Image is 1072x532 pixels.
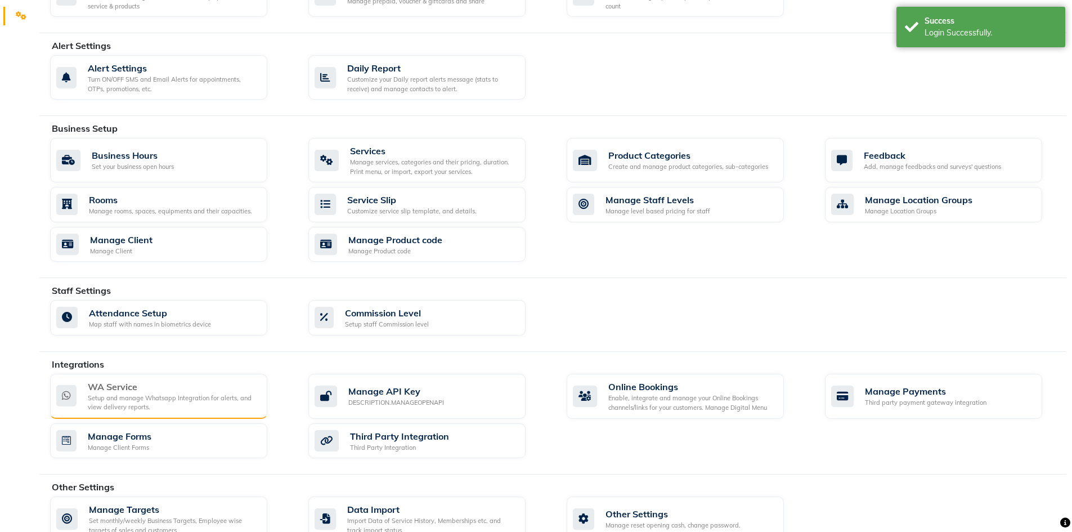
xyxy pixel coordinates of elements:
[864,162,1001,172] div: Add, manage feedbacks and surveys' questions
[350,443,449,453] div: Third Party Integration
[90,247,152,256] div: Manage Client
[608,149,768,162] div: Product Categories
[347,61,517,75] div: Daily Report
[865,385,986,398] div: Manage Payments
[350,158,517,176] div: Manage services, categories and their pricing, duration. Print menu, or import, export your servi...
[50,300,291,336] a: Attendance SetupMap staff with names in biometrics device
[308,227,550,262] a: Manage Product codeManage Product code
[925,27,1057,39] div: Login Successfully.
[605,521,741,530] div: Manage reset opening cash, change password.
[308,300,550,336] a: Commission LevelSetup staff Commission level
[89,207,252,216] div: Manage rooms, spaces, equipments and their capacities.
[92,162,174,172] div: Set your business open hours
[89,193,252,207] div: Rooms
[92,149,174,162] div: Business Hours
[50,227,291,262] a: Manage ClientManage Client
[865,193,972,207] div: Manage Location Groups
[50,55,291,100] a: Alert SettingsTurn ON/OFF SMS and Email Alerts for appointments, OTPs, promotions, etc.
[88,75,258,93] div: Turn ON/OFF SMS and Email Alerts for appointments, OTPs, promotions, etc.
[89,320,211,329] div: Map staff with names in biometrics device
[347,503,517,516] div: Data Import
[88,443,151,453] div: Manage Client Forms
[89,306,211,320] div: Attendance Setup
[345,320,429,329] div: Setup staff Commission level
[350,144,517,158] div: Services
[825,138,1066,182] a: FeedbackAdd, manage feedbacks and surveys' questions
[88,430,151,443] div: Manage Forms
[348,385,444,398] div: Manage API Key
[605,207,710,216] div: Manage level based pricing for staff
[308,423,550,459] a: Third Party IntegrationThird Party Integration
[308,374,550,419] a: Manage API KeyDESCRIPTION.MANAGEOPENAPI
[50,187,291,222] a: RoomsManage rooms, spaces, equipments and their capacities.
[925,15,1057,27] div: Success
[865,207,972,216] div: Manage Location Groups
[348,233,442,247] div: Manage Product code
[605,507,741,521] div: Other Settings
[88,61,258,75] div: Alert Settings
[825,374,1066,419] a: Manage PaymentsThird party payment gateway integration
[605,193,710,207] div: Manage Staff Levels
[608,162,768,172] div: Create and manage product categories, sub-categories
[345,306,429,320] div: Commission Level
[308,55,550,100] a: Daily ReportCustomize your Daily report alerts message (stats to receive) and manage contacts to ...
[308,138,550,182] a: ServicesManage services, categories and their pricing, duration. Print menu, or import, export yo...
[347,193,477,207] div: Service Slip
[348,398,444,408] div: DESCRIPTION.MANAGEOPENAPI
[347,207,477,216] div: Customize service slip template, and details.
[308,187,550,222] a: Service SlipCustomize service slip template, and details.
[350,430,449,443] div: Third Party Integration
[865,398,986,408] div: Third party payment gateway integration
[50,138,291,182] a: Business HoursSet your business open hours
[864,149,1001,162] div: Feedback
[89,503,258,516] div: Manage Targets
[90,233,152,247] div: Manage Client
[608,394,775,412] div: Enable, integrate and manage your Online Bookings channels/links for your customers. Manage Digit...
[825,187,1066,222] a: Manage Location GroupsManage Location Groups
[348,247,442,256] div: Manage Product code
[567,138,808,182] a: Product CategoriesCreate and manage product categories, sub-categories
[567,187,808,222] a: Manage Staff LevelsManage level based pricing for staff
[50,374,291,419] a: WA ServiceSetup and manage Whatsapp Integration for alerts, and view delivery reports.
[88,394,258,412] div: Setup and manage Whatsapp Integration for alerts, and view delivery reports.
[50,423,291,459] a: Manage FormsManage Client Forms
[608,380,775,394] div: Online Bookings
[347,75,517,93] div: Customize your Daily report alerts message (stats to receive) and manage contacts to alert.
[88,380,258,394] div: WA Service
[567,374,808,419] a: Online BookingsEnable, integrate and manage your Online Bookings channels/links for your customer...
